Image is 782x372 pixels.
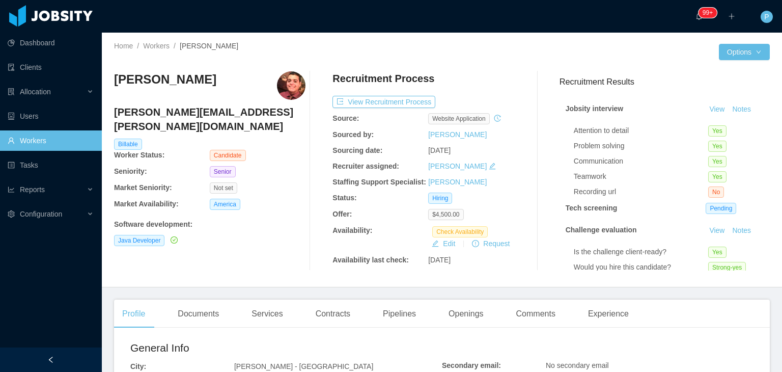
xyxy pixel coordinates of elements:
[114,220,192,228] b: Software development :
[546,361,609,369] span: No secondary email
[170,300,227,328] div: Documents
[8,88,15,95] i: icon: solution
[764,11,769,23] span: P
[706,226,728,234] a: View
[332,114,359,122] b: Source:
[574,141,708,151] div: Problem solving
[468,237,514,250] button: icon: exclamation-circleRequest
[719,44,770,60] button: Optionsicon: down
[210,166,236,177] span: Senior
[243,300,291,328] div: Services
[8,57,94,77] a: icon: auditClients
[234,362,373,370] span: [PERSON_NAME] - [GEOGRAPHIC_DATA]
[428,113,490,124] span: website application
[728,225,755,237] button: Notes
[114,167,147,175] b: Seniority:
[708,141,727,152] span: Yes
[114,235,164,246] span: Java Developer
[428,193,452,204] span: Hiring
[8,155,94,175] a: icon: profileTasks
[8,106,94,126] a: icon: robotUsers
[277,71,305,100] img: f8b40e7f-be9b-4a0b-937f-079f0ab900c4_6720e59e3c9be-400w.png
[699,8,717,18] sup: 1704
[708,171,727,182] span: Yes
[114,183,172,192] b: Market Seniority:
[171,236,178,244] i: icon: check-circle
[494,115,501,122] i: icon: history
[440,300,492,328] div: Openings
[442,361,501,369] b: Secondary email:
[8,33,94,53] a: icon: pie-chartDashboard
[566,104,624,113] strong: Jobsity interview
[728,13,735,20] i: icon: plus
[332,146,382,154] b: Sourcing date:
[428,146,451,154] span: [DATE]
[508,300,564,328] div: Comments
[332,162,399,170] b: Recruiter assigned:
[332,226,372,234] b: Availability:
[428,256,451,264] span: [DATE]
[574,247,708,257] div: Is the challenge client-ready?
[574,262,708,273] div: Would you hire this candidate?
[143,42,170,50] a: Workers
[8,130,94,151] a: icon: userWorkers
[20,185,45,194] span: Reports
[566,204,618,212] strong: Tech screening
[114,42,133,50] a: Home
[428,209,463,220] span: $4,500.00
[428,130,487,139] a: [PERSON_NAME]
[332,210,352,218] b: Offer:
[174,42,176,50] span: /
[574,125,708,136] div: Attention to detail
[8,186,15,193] i: icon: line-chart
[695,13,703,20] i: icon: bell
[210,199,240,210] span: America
[210,182,237,194] span: Not set
[574,187,708,197] div: Recording url
[114,71,216,88] h3: [PERSON_NAME]
[580,300,637,328] div: Experience
[210,150,246,161] span: Candidate
[566,226,637,234] strong: Challenge evaluation
[706,203,736,214] span: Pending
[560,75,770,88] h3: Recruitment Results
[114,139,142,150] span: Billable
[728,103,755,116] button: Notes
[428,178,487,186] a: [PERSON_NAME]
[706,105,728,113] a: View
[137,42,139,50] span: /
[130,340,442,356] h2: General Info
[332,178,426,186] b: Staffing Support Specialist:
[332,98,435,106] a: icon: exportView Recruitment Process
[708,187,724,198] span: No
[332,256,409,264] b: Availability last check:
[114,151,164,159] b: Worker Status:
[114,200,179,208] b: Market Availability:
[20,210,62,218] span: Configuration
[708,247,727,258] span: Yes
[708,262,746,273] span: Strong-yes
[574,156,708,167] div: Communication
[308,300,358,328] div: Contracts
[332,71,434,86] h4: Recruitment Process
[332,130,374,139] b: Sourced by:
[428,237,459,250] button: icon: editEdit
[708,125,727,137] span: Yes
[332,96,435,108] button: icon: exportView Recruitment Process
[8,210,15,218] i: icon: setting
[428,162,487,170] a: [PERSON_NAME]
[489,163,496,170] i: icon: edit
[332,194,356,202] b: Status:
[708,156,727,167] span: Yes
[130,362,146,370] b: City:
[169,236,178,244] a: icon: check-circle
[20,88,51,96] span: Allocation
[375,300,424,328] div: Pipelines
[114,105,305,134] h4: [PERSON_NAME][EMAIL_ADDRESS][PERSON_NAME][DOMAIN_NAME]
[114,300,153,328] div: Profile
[574,171,708,182] div: Teamwork
[180,42,238,50] span: [PERSON_NAME]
